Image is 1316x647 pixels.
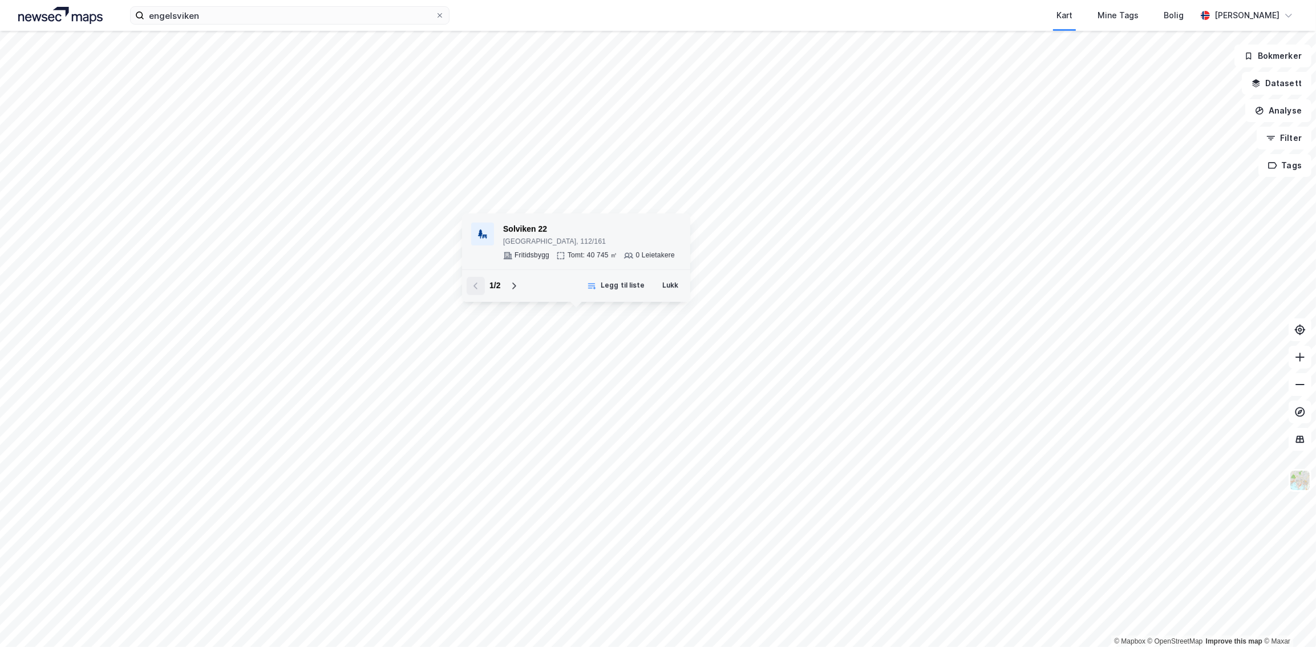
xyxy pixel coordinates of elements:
button: Legg til liste [580,277,652,295]
img: logo.a4113a55bc3d86da70a041830d287a7e.svg [18,7,103,24]
div: [GEOGRAPHIC_DATA], 112/161 [503,237,675,246]
iframe: Chat Widget [1259,592,1316,647]
div: 0 Leietakere [635,251,674,260]
div: Solviken 22 [503,223,675,236]
img: Z [1289,470,1311,491]
div: Mine Tags [1098,9,1139,22]
div: Fritidsbygg [515,251,549,260]
div: Kontrollprogram for chat [1259,592,1316,647]
button: Filter [1257,127,1311,149]
div: 1 / 2 [489,279,500,293]
button: Tags [1258,154,1311,177]
div: Tomt: 40 745 ㎡ [568,251,618,260]
a: OpenStreetMap [1148,637,1203,645]
button: Analyse [1245,99,1311,122]
button: Lukk [655,277,686,295]
a: Improve this map [1206,637,1262,645]
div: Kart [1056,9,1072,22]
button: Bokmerker [1234,45,1311,67]
div: Bolig [1164,9,1184,22]
div: [PERSON_NAME] [1214,9,1279,22]
button: Datasett [1242,72,1311,95]
input: Søk på adresse, matrikkel, gårdeiere, leietakere eller personer [144,7,435,24]
a: Mapbox [1114,637,1145,645]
